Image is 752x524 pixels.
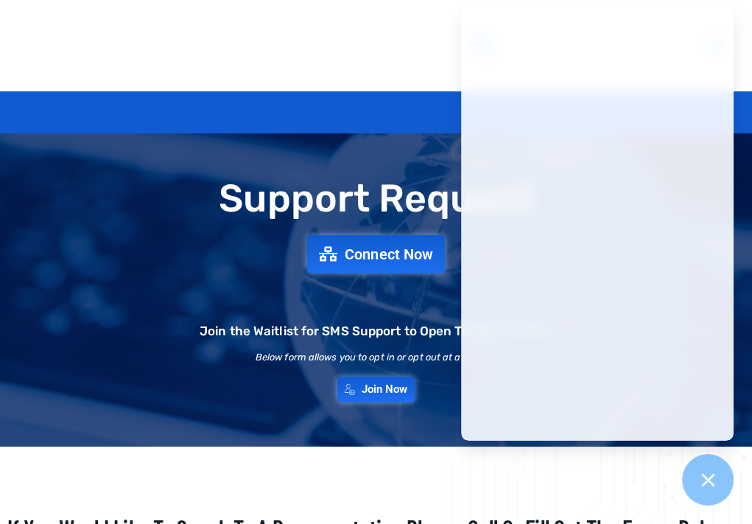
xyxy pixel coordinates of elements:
[461,5,734,441] iframe: Chatgenie Messenger
[345,247,433,262] span: Connect Now
[307,235,445,273] a: Connect Now
[337,377,415,402] a: Join Now
[7,178,745,220] h1: Support Request
[200,325,552,338] h2: Join the Waitlist for SMS Support to Open Tickets via Text.
[362,384,408,395] span: Join Now
[256,352,497,362] h2: Below form allows you to opt in or opt out at any time.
